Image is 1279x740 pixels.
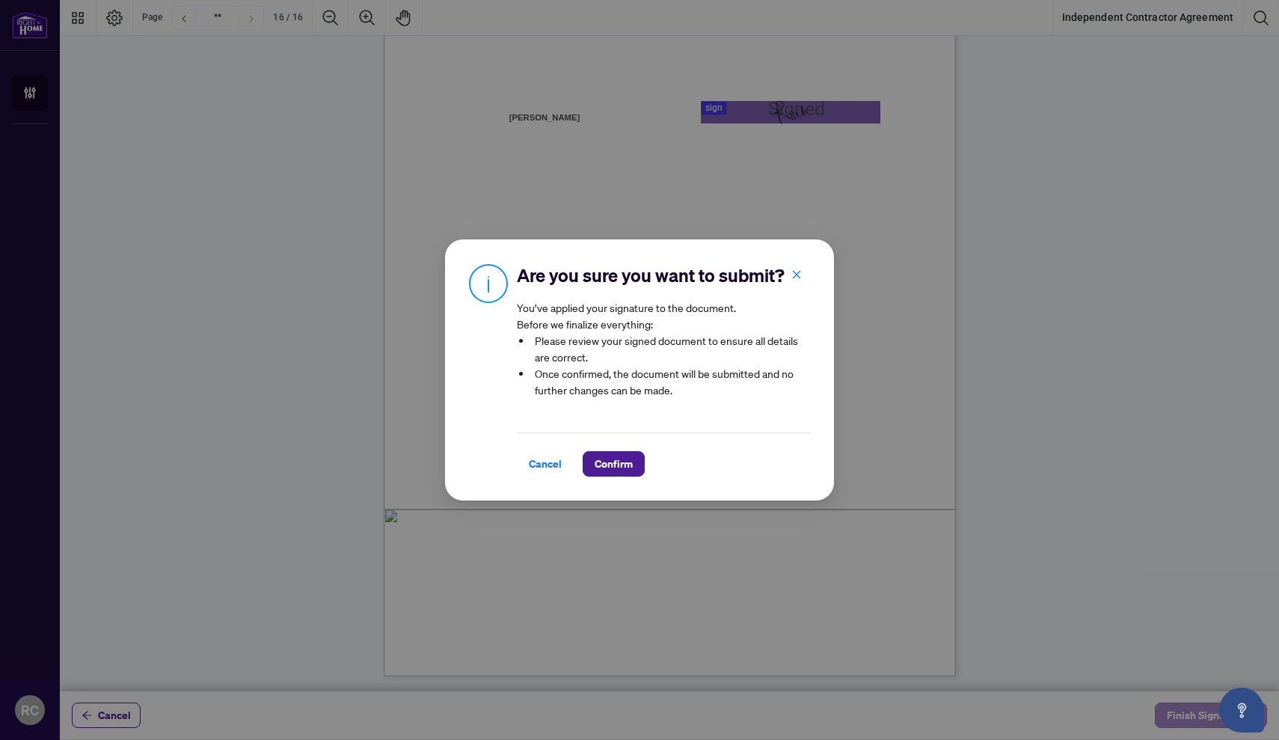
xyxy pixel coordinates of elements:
article: You’ve applied your signature to the document. Before we finalize everything: [517,299,810,409]
li: Once confirmed, the document will be submitted and no further changes can be made. [532,365,810,398]
h2: Are you sure you want to submit? [517,263,810,287]
span: Confirm [595,452,633,476]
button: Cancel [517,451,574,477]
button: Open asap [1219,688,1264,733]
img: Info Icon [469,263,508,303]
li: Please review your signed document to ensure all details are correct. [532,332,810,365]
button: Confirm [583,451,645,477]
span: Cancel [529,452,562,476]
span: close [791,269,802,280]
